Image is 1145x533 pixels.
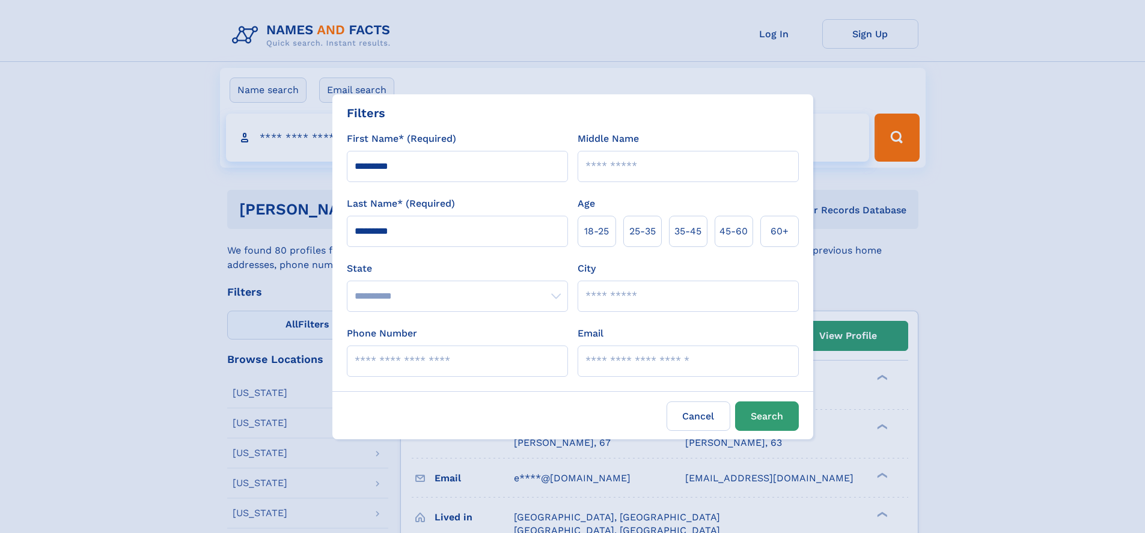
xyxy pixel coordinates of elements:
span: 25‑35 [629,224,656,239]
label: First Name* (Required) [347,132,456,146]
label: City [578,261,596,276]
label: Last Name* (Required) [347,196,455,211]
span: 60+ [771,224,789,239]
label: Cancel [667,401,730,431]
span: 18‑25 [584,224,609,239]
button: Search [735,401,799,431]
label: Email [578,326,603,341]
label: State [347,261,568,276]
label: Age [578,196,595,211]
label: Phone Number [347,326,417,341]
label: Middle Name [578,132,639,146]
div: Filters [347,104,385,122]
span: 45‑60 [719,224,748,239]
span: 35‑45 [674,224,701,239]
